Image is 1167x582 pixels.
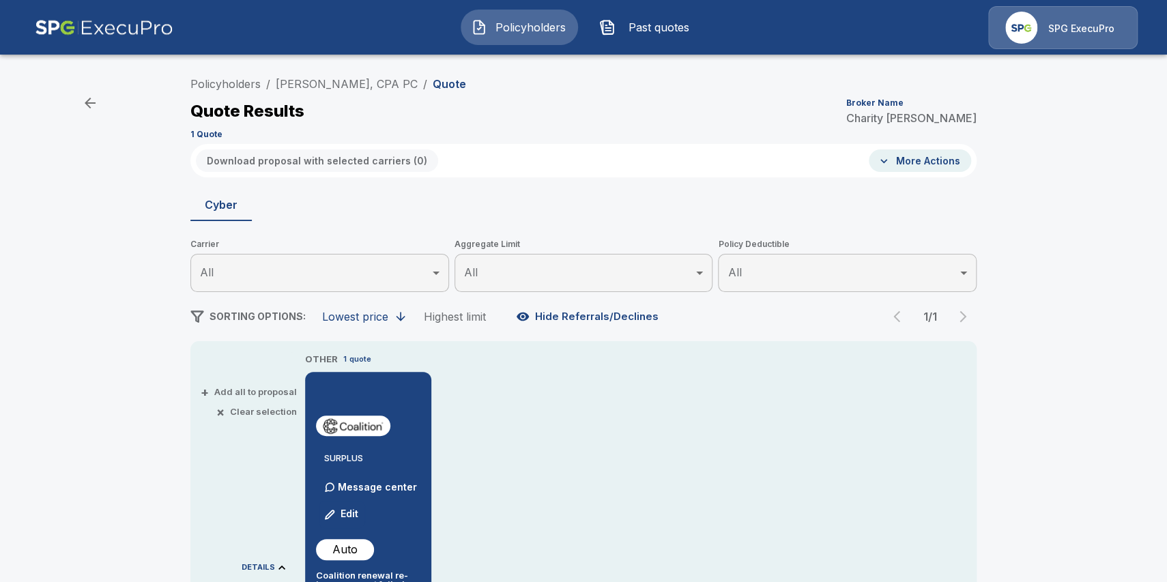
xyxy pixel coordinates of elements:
p: 1 Quote [190,130,222,139]
img: Past quotes Icon [599,19,616,35]
img: AA Logo [35,6,173,49]
p: 1 [343,353,347,365]
span: Policy Deductible [718,237,977,251]
p: OTHER [305,353,338,366]
button: Hide Referrals/Declines [513,304,664,330]
img: Agency Icon [1005,12,1037,44]
p: quote [349,353,371,365]
span: All [464,265,478,279]
span: SORTING OPTIONS: [210,310,306,322]
button: Past quotes IconPast quotes [589,10,706,45]
li: / [423,76,427,92]
img: coalitioncyber [321,416,385,436]
button: Download proposal with selected carriers (0) [196,149,438,172]
nav: breadcrumb [190,76,466,92]
span: × [216,407,225,416]
span: Aggregate Limit [455,237,713,251]
a: Agency IconSPG ExecuPro [988,6,1138,49]
span: Past quotes [621,19,696,35]
span: Policyholders [493,19,568,35]
button: More Actions [869,149,971,172]
div: Lowest price [322,310,388,323]
button: Cyber [190,188,252,221]
button: +Add all to proposal [203,388,297,396]
span: All [727,265,741,279]
button: ×Clear selection [219,407,297,416]
span: Carrier [190,237,449,251]
p: SPG ExecuPro [1048,22,1114,35]
p: Auto [332,541,358,557]
img: Policyholders Icon [471,19,487,35]
p: Charity [PERSON_NAME] [846,113,977,123]
p: Quote Results [190,103,304,119]
div: Highest limit [424,310,486,323]
button: Edit [319,501,365,528]
p: SURPLUS [324,454,420,463]
a: [PERSON_NAME], CPA PC [276,77,418,91]
a: Policyholders [190,77,261,91]
p: Broker Name [846,99,904,107]
span: All [200,265,214,279]
p: 1 / 1 [917,311,944,322]
p: Quote [433,78,466,89]
button: Policyholders IconPolicyholders [461,10,578,45]
li: / [266,76,270,92]
p: DETAILS [242,564,275,571]
span: + [201,388,209,396]
p: Message center [338,480,417,494]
